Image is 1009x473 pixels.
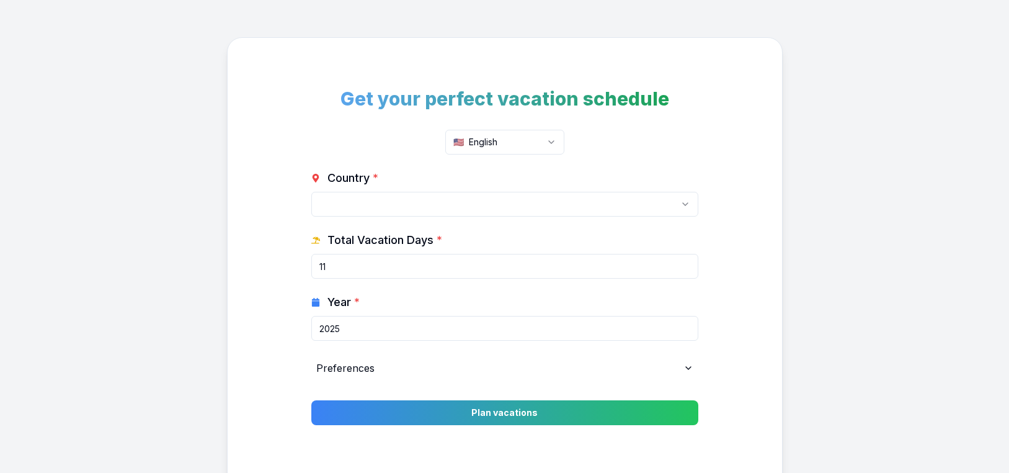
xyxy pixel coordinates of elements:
[327,294,360,311] span: Year
[311,400,698,425] button: Plan vacations
[327,169,378,187] span: Country
[327,232,442,249] span: Total Vacation Days
[316,361,375,376] span: Preferences
[311,88,698,110] h1: Get your perfect vacation schedule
